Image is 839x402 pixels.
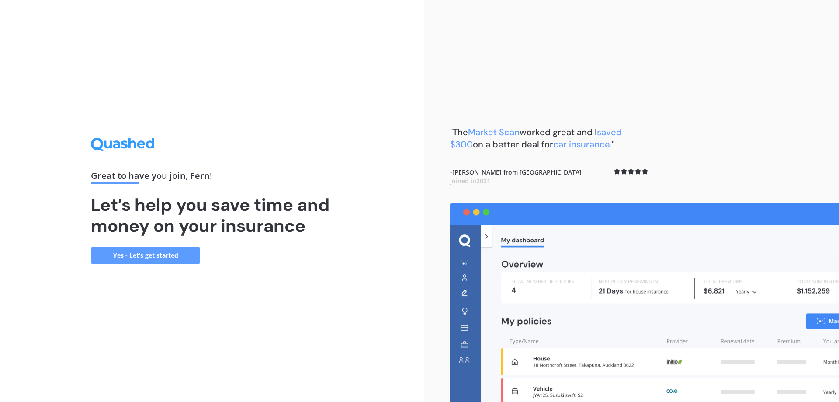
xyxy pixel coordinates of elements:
b: - [PERSON_NAME] from [GEOGRAPHIC_DATA] [450,168,582,185]
h1: Let’s help you save time and money on your insurance [91,194,333,236]
b: "The worked great and I on a better deal for ." [450,126,622,150]
span: Joined in 2021 [450,177,490,185]
div: Great to have you join , Fern ! [91,171,333,184]
a: Yes - Let’s get started [91,247,200,264]
img: dashboard.webp [450,203,839,402]
span: Market Scan [468,126,520,138]
span: car insurance [553,139,610,150]
span: saved $300 [450,126,622,150]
